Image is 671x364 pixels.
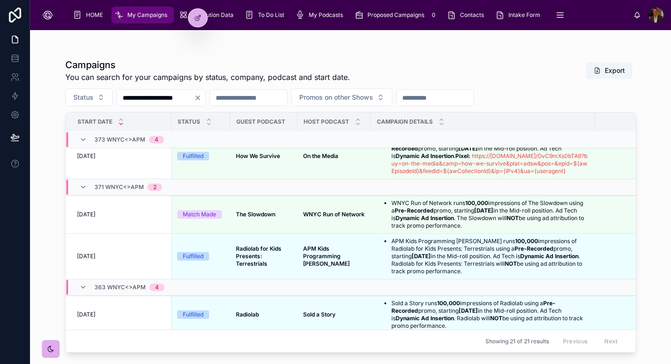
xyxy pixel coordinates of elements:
[65,88,113,106] button: Select Button
[351,7,442,24] a: Proposed Campaigns0
[236,211,275,218] strong: The Slowdown
[391,300,589,330] li: Sold a Story runs impressions of Radiolab using a promo, starting in the Mid-roll position. Ad Te...
[78,118,112,126] span: Start Date
[303,152,365,160] a: On the Media
[258,11,284,19] span: To Do List
[77,253,95,260] span: [DATE]
[77,253,166,260] a: [DATE]
[396,152,454,159] strong: Dynamic Ad Insertion
[437,300,460,307] strong: 100,000
[391,137,589,175] li: On the Media runs impressions of How We Survive using a promo, starting in the Mid-roll position....
[177,310,225,319] a: Fulfilled
[192,11,234,19] span: Attribution Data
[77,211,166,218] a: [DATE]
[377,118,433,126] span: Campaign Details
[236,311,259,318] strong: Radiolab
[94,136,145,143] span: 373 WNYC<>APM
[242,7,291,24] a: To Do List
[465,199,488,206] strong: 100,000
[396,214,454,222] strong: Dynamic Ad Insertion
[396,315,454,322] strong: Dynamic Ad Insertion
[474,207,493,214] strong: [DATE]
[304,118,349,126] span: Host Podcast
[459,145,478,152] strong: [DATE]
[94,183,144,191] span: 371 WNYC<>APM
[183,152,203,160] div: Fulfilled
[73,93,94,102] span: Status
[70,7,109,24] a: HOME
[303,245,365,268] a: APM Kids Programming [PERSON_NAME]
[194,94,205,102] button: Clear
[155,284,159,291] div: 4
[38,8,58,23] img: App logo
[236,118,285,126] span: Guest Podcast
[515,245,554,252] strong: Pre-Recorded
[65,5,633,25] div: scrollable content
[492,7,547,24] a: Intake Form
[236,245,292,268] a: Radiolab for Kids Presents: Terrestrials
[395,207,434,214] strong: Pre-Recorded
[303,152,338,159] strong: On the Media
[236,211,292,218] a: The Slowdown
[412,253,431,260] strong: [DATE]
[291,88,392,106] button: Select Button
[515,237,538,245] strong: 100,000
[376,137,589,175] a: On the Media runs100,000impressions of How We Survive using aPre-Recordedpromo, starting[DATE]in ...
[293,7,350,24] a: My Podcasts
[485,338,549,345] span: Showing 21 of 21 results
[303,311,335,318] strong: Sold a Story
[183,310,203,319] div: Fulfilled
[367,11,424,19] span: Proposed Campaigns
[299,93,373,102] span: Promos on other Shows
[177,210,225,219] a: Match Made
[65,71,350,83] span: You can search for your campaigns by status, company, podcast and start date.
[77,211,95,218] span: [DATE]
[127,11,167,19] span: My Campaigns
[111,7,174,24] a: My Campaigns
[77,311,95,318] span: [DATE]
[586,62,632,79] button: Export
[490,315,502,322] strong: NOT
[236,245,283,267] strong: Radiolab for Kids Presents: Terrestrials
[94,284,146,291] span: 363 WNYC<>APM
[77,152,166,160] a: [DATE]
[86,11,103,19] span: HOME
[177,152,225,160] a: Fulfilled
[376,237,589,275] a: APM Kids Programming [PERSON_NAME] runs100,000impressions of Radiolab for Kids Presents: Terrestr...
[177,252,225,261] a: Fulfilled
[236,152,292,160] a: How We Survive
[376,300,589,330] a: Sold a Story runs100,000impressions of Radiolab using aPre-Recordedpromo, starting[DATE]in the Mi...
[65,58,350,71] h1: Campaigns
[183,210,216,219] div: Match Made
[444,7,491,24] a: Contacts
[183,252,203,261] div: Fulfilled
[303,211,365,218] a: WNYC Run of Network
[428,9,439,21] div: 0
[391,199,589,229] li: WNYC Run of Network runs impressions of The Slowdown using a promo, starting in the Mid-roll posi...
[153,183,156,191] div: 2
[459,307,478,314] strong: [DATE]
[155,136,158,143] div: 4
[236,311,292,318] a: Radiolab
[460,11,484,19] span: Contacts
[236,152,280,159] strong: How We Survive
[507,214,519,222] strong: NOT
[77,152,95,160] span: [DATE]
[520,253,578,260] strong: Dynamic Ad Insertion
[176,7,240,24] a: Attribution Data
[303,245,350,267] strong: APM Kids Programming [PERSON_NAME]
[309,11,343,19] span: My Podcasts
[455,152,470,159] strong: Pixel:
[508,11,540,19] span: Intake Form
[376,199,589,229] a: WNYC Run of Network runs100,000impressions of The Slowdown using aPre-Recordedpromo, starting[DAT...
[391,237,589,275] li: APM Kids Programming [PERSON_NAME] runs impressions of Radiolab for Kids Presents: Terrestrials u...
[505,260,517,267] strong: NOT
[77,311,166,318] a: [DATE]
[391,300,555,314] strong: Pre-Recorded
[303,311,365,318] a: Sold a Story
[178,118,200,126] span: Status
[391,152,587,174] a: https://[DOMAIN_NAME]/OvC9mXs0bTA6?buy=on-the-media&camp=how-we-survive&plat=adsw&pos=&epid=${awE...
